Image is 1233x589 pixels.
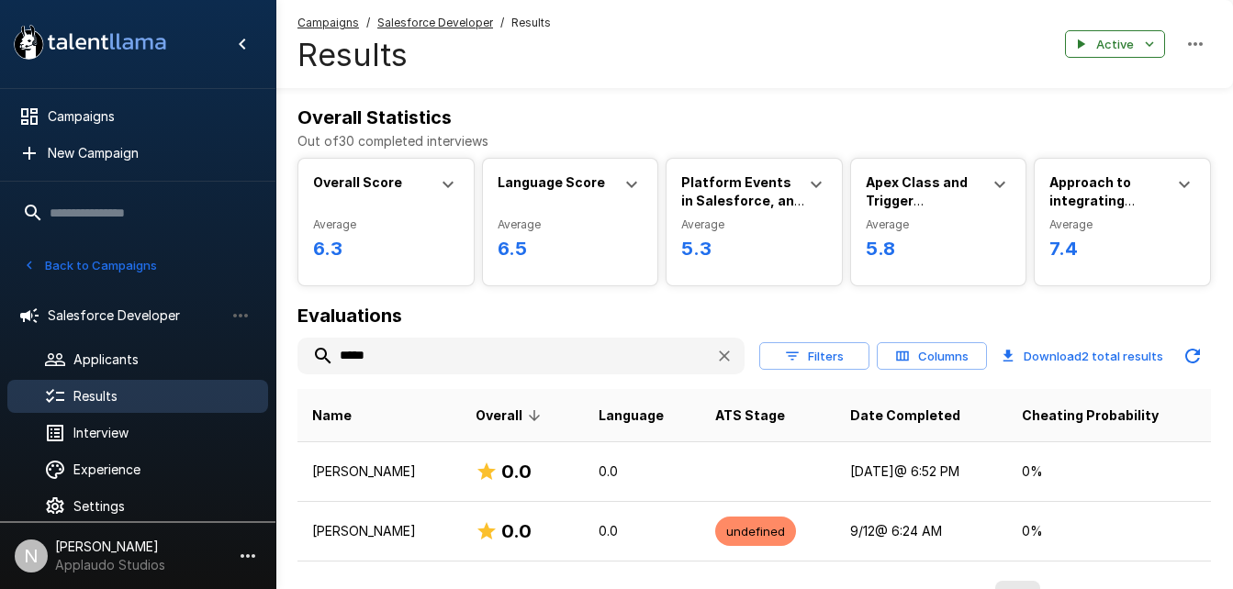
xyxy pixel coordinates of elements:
[377,16,493,29] u: Salesforce Developer
[1022,462,1196,481] p: 0 %
[366,14,370,32] span: /
[877,342,987,371] button: Columns
[835,502,1007,561] td: 9/12 @ 6:24 AM
[498,174,605,190] b: Language Score
[313,174,402,190] b: Overall Score
[835,442,1007,502] td: [DATE] @ 6:52 PM
[866,216,1012,234] span: Average
[500,14,504,32] span: /
[1049,174,1172,282] b: Approach to integrating Salesforce with external systems, and what tools or techniques
[297,16,359,29] u: Campaigns
[1174,338,1211,374] button: Updated Today - 8:29 AM
[313,216,459,234] span: Average
[866,234,1012,263] h6: 5.8
[715,523,796,540] span: undefined
[599,405,664,427] span: Language
[681,234,827,263] h6: 5.3
[313,234,459,263] h6: 6.3
[498,234,644,263] h6: 6.5
[994,338,1171,374] button: Download2 total results
[297,305,402,327] b: Evaluations
[501,457,532,486] h6: 0.0
[1022,405,1159,427] span: Cheating Probability
[312,522,446,540] p: [PERSON_NAME]
[476,405,546,427] span: Overall
[312,462,446,481] p: [PERSON_NAME]
[297,36,551,74] h4: Results
[501,517,532,546] h6: 0.0
[715,405,785,427] span: ATS Stage
[759,342,869,371] button: Filters
[1022,522,1196,540] p: 0 %
[498,216,644,234] span: Average
[1049,216,1195,234] span: Average
[511,14,551,32] span: Results
[297,106,452,128] b: Overall Statistics
[681,174,804,282] b: Platform Events in Salesforce, and can give an example of how they have used them
[1049,234,1195,263] h6: 7.4
[312,405,352,427] span: Name
[599,462,686,481] p: 0.0
[599,522,686,540] p: 0.0
[850,405,960,427] span: Date Completed
[681,216,827,234] span: Average
[297,132,1211,150] p: Out of 30 completed interviews
[1065,30,1165,59] button: Active
[866,174,968,227] b: Apex Class and Trigger Optimization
